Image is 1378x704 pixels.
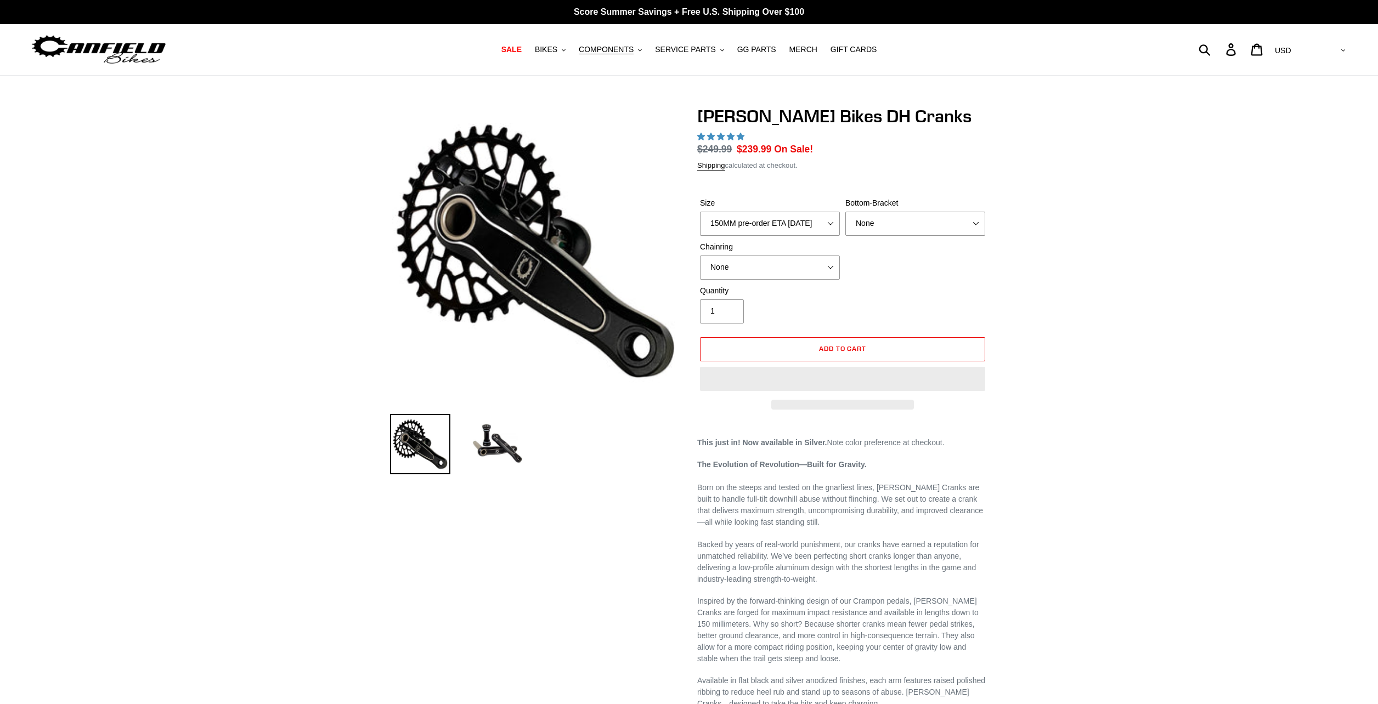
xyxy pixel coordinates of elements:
div: calculated at checkout. [697,160,988,171]
span: On Sale! [774,142,813,156]
a: MERCH [784,42,823,57]
strong: This just in! Now available in Silver. [697,438,827,447]
button: Add to cart [700,337,985,361]
span: 4.91 stars [697,132,747,141]
p: Inspired by the forward-thinking design of our Crampon pedals, [PERSON_NAME] Cranks are forged fo... [697,595,988,665]
p: Born on the steeps and tested on the gnarliest lines, [PERSON_NAME] Cranks are built to handle fu... [697,459,988,528]
a: Shipping [697,161,725,171]
img: Load image into Gallery viewer, Canfield Bikes DH Cranks [390,414,450,474]
button: COMPONENTS [573,42,647,57]
strong: The Evolution of Revolution—Built for Gravity. [697,460,867,469]
s: $249.99 [697,144,732,155]
span: Add to cart [819,344,867,353]
span: COMPONENTS [579,45,634,54]
span: SERVICE PARTS [655,45,715,54]
span: GIFT CARDS [831,45,877,54]
p: Note color preference at checkout. [697,437,988,448]
label: Size [700,197,840,209]
a: SALE [496,42,527,57]
label: Chainring [700,241,840,253]
img: Load image into Gallery viewer, Canfield Bikes DH Cranks [467,414,527,474]
span: BIKES [535,45,557,54]
img: Canfield Bikes DH Cranks [392,108,679,394]
button: SERVICE PARTS [650,42,729,57]
span: SALE [501,45,522,54]
label: Quantity [700,285,840,297]
p: Backed by years of real-world punishment, our cranks have earned a reputation for unmatched relia... [697,539,988,585]
a: GIFT CARDS [825,42,883,57]
span: MERCH [789,45,817,54]
img: Canfield Bikes [30,32,167,67]
span: GG PARTS [737,45,776,54]
a: GG PARTS [732,42,782,57]
span: $239.99 [737,144,771,155]
input: Search [1205,37,1233,61]
label: Bottom-Bracket [845,197,985,209]
h1: [PERSON_NAME] Bikes DH Cranks [697,106,988,127]
button: BIKES [529,42,571,57]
